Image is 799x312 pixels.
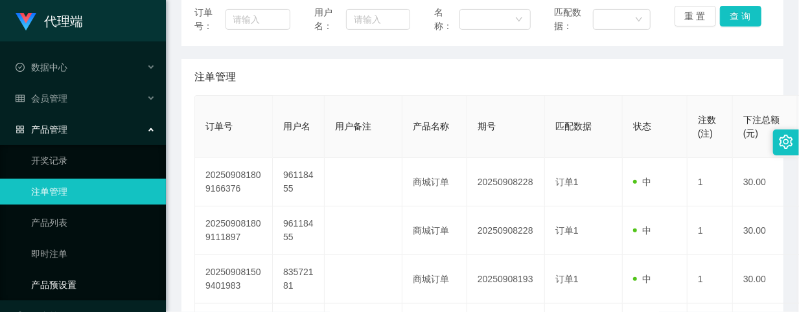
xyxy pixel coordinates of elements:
span: 会员管理 [16,93,67,104]
td: 30.00 [733,255,798,304]
td: 20250908193 [467,255,545,304]
td: 1 [688,255,733,304]
td: 202509081509401983 [195,255,273,304]
a: 产品列表 [31,210,156,236]
td: 96118455 [273,206,325,255]
td: 商城订单 [402,255,467,304]
span: 用户名 [283,121,310,131]
input: 请输入 [226,9,291,30]
h1: 代理端 [44,1,83,42]
i: 图标: table [16,94,25,103]
a: 即时注单 [31,241,156,267]
a: 产品预设置 [31,272,156,298]
span: 订单号： [194,6,226,33]
span: 名称： [434,6,459,33]
span: 数据中心 [16,62,67,72]
button: 重 置 [675,6,716,27]
span: 注单管理 [194,69,236,85]
span: 状态 [633,121,651,131]
td: 202509081809166376 [195,158,273,206]
span: 中 [633,225,651,236]
i: 图标: down [515,16,523,25]
td: 1 [688,206,733,255]
td: 30.00 [733,206,798,255]
span: 中 [633,274,651,284]
button: 查 询 [720,6,761,27]
span: 订单号 [205,121,233,131]
i: 图标: check-circle-o [16,63,25,72]
td: 30.00 [733,158,798,206]
a: 开奖记录 [31,148,156,173]
span: 下注总额(元) [743,115,780,139]
span: 中 [633,177,651,187]
i: 图标: down [635,16,643,25]
i: 图标: setting [779,135,793,149]
td: 20250908228 [467,206,545,255]
span: 用户名： [314,6,346,33]
img: logo.9652507e.png [16,13,36,31]
span: 订单1 [555,274,579,284]
span: 注数(注) [698,115,716,139]
span: 用户备注 [335,121,371,131]
span: 匹配数据： [555,6,594,33]
i: 图标: appstore-o [16,125,25,134]
span: 产品管理 [16,124,67,135]
input: 请输入 [346,9,411,30]
td: 96118455 [273,158,325,206]
a: 注单管理 [31,179,156,205]
td: 商城订单 [402,206,467,255]
td: 1 [688,158,733,206]
td: 202509081809111897 [195,206,273,255]
span: 匹配数据 [555,121,592,131]
td: 商城订单 [402,158,467,206]
td: 20250908228 [467,158,545,206]
span: 订单1 [555,177,579,187]
span: 产品名称 [413,121,449,131]
span: 期号 [478,121,496,131]
span: 订单1 [555,225,579,236]
a: 代理端 [16,16,83,26]
td: 83572181 [273,255,325,304]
